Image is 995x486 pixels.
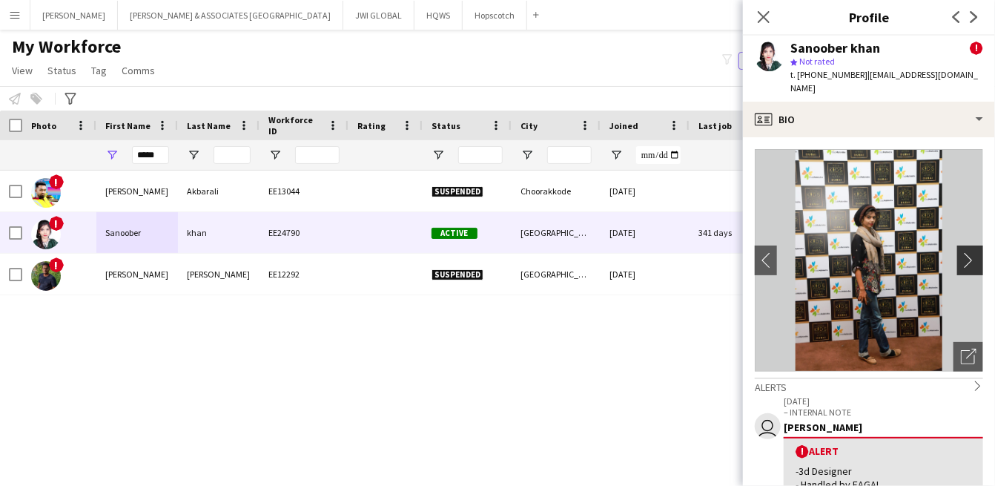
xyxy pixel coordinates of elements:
[796,445,809,459] span: !
[49,257,64,272] span: !
[30,1,118,30] button: [PERSON_NAME]
[42,61,82,80] a: Status
[432,228,477,239] span: Active
[609,120,638,131] span: Joined
[260,171,348,211] div: EE13044
[357,120,386,131] span: Rating
[432,120,460,131] span: Status
[31,120,56,131] span: Photo
[790,69,978,93] span: | [EMAIL_ADDRESS][DOMAIN_NAME]
[520,148,534,162] button: Open Filter Menu
[512,171,601,211] div: Choorakkode
[784,395,983,407] p: [DATE]
[463,1,527,30] button: Hopscotch
[799,56,835,67] span: Not rated
[690,212,779,253] div: 341 days
[636,146,681,164] input: Joined Filter Input
[85,61,113,80] a: Tag
[547,146,592,164] input: City Filter Input
[796,444,971,459] div: Alert
[432,186,483,197] span: Suspended
[755,378,983,394] div: Alerts
[116,61,161,80] a: Comms
[295,146,340,164] input: Workforce ID Filter Input
[698,120,732,131] span: Last job
[105,148,119,162] button: Open Filter Menu
[178,254,260,295] div: [PERSON_NAME]
[31,178,61,208] img: Mohamed Sanooj Akbarali
[601,254,690,295] div: [DATE]
[118,1,343,30] button: [PERSON_NAME] & ASSOCIATES [GEOGRAPHIC_DATA]
[970,42,983,55] span: !
[343,1,414,30] button: JWI GLOBAL
[62,90,79,108] app-action-btn: Advanced filters
[122,64,155,77] span: Comms
[260,212,348,253] div: EE24790
[132,146,169,164] input: First Name Filter Input
[784,421,983,434] div: [PERSON_NAME]
[458,146,503,164] input: Status Filter Input
[178,212,260,253] div: khan
[512,212,601,253] div: [GEOGRAPHIC_DATA]
[47,64,76,77] span: Status
[790,69,867,80] span: t. [PHONE_NUMBER]
[49,216,64,231] span: !
[6,61,39,80] a: View
[953,342,983,372] div: Open photos pop-in
[31,261,61,291] img: sanoop sivadasan
[520,120,538,131] span: City
[601,212,690,253] div: [DATE]
[432,269,483,280] span: Suspended
[12,36,121,58] span: My Workforce
[432,148,445,162] button: Open Filter Menu
[214,146,251,164] input: Last Name Filter Input
[178,171,260,211] div: Akbarali
[96,254,178,295] div: [PERSON_NAME]
[743,102,995,137] div: Bio
[512,254,601,295] div: [GEOGRAPHIC_DATA]
[96,171,178,211] div: [PERSON_NAME]
[91,64,107,77] span: Tag
[738,52,813,70] button: Everyone6,015
[268,114,322,137] span: Workforce ID
[743,7,995,27] h3: Profile
[755,149,983,372] img: Crew avatar or photo
[49,174,64,189] span: !
[31,220,61,249] img: Sanoober khan
[187,148,200,162] button: Open Filter Menu
[96,212,178,253] div: Sanoober
[12,64,33,77] span: View
[784,407,983,418] p: – INTERNAL NOTE
[609,148,623,162] button: Open Filter Menu
[601,171,690,211] div: [DATE]
[414,1,463,30] button: HQWS
[187,120,231,131] span: Last Name
[260,254,348,295] div: EE12292
[268,148,282,162] button: Open Filter Menu
[105,120,151,131] span: First Name
[790,42,880,55] div: Sanoober khan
